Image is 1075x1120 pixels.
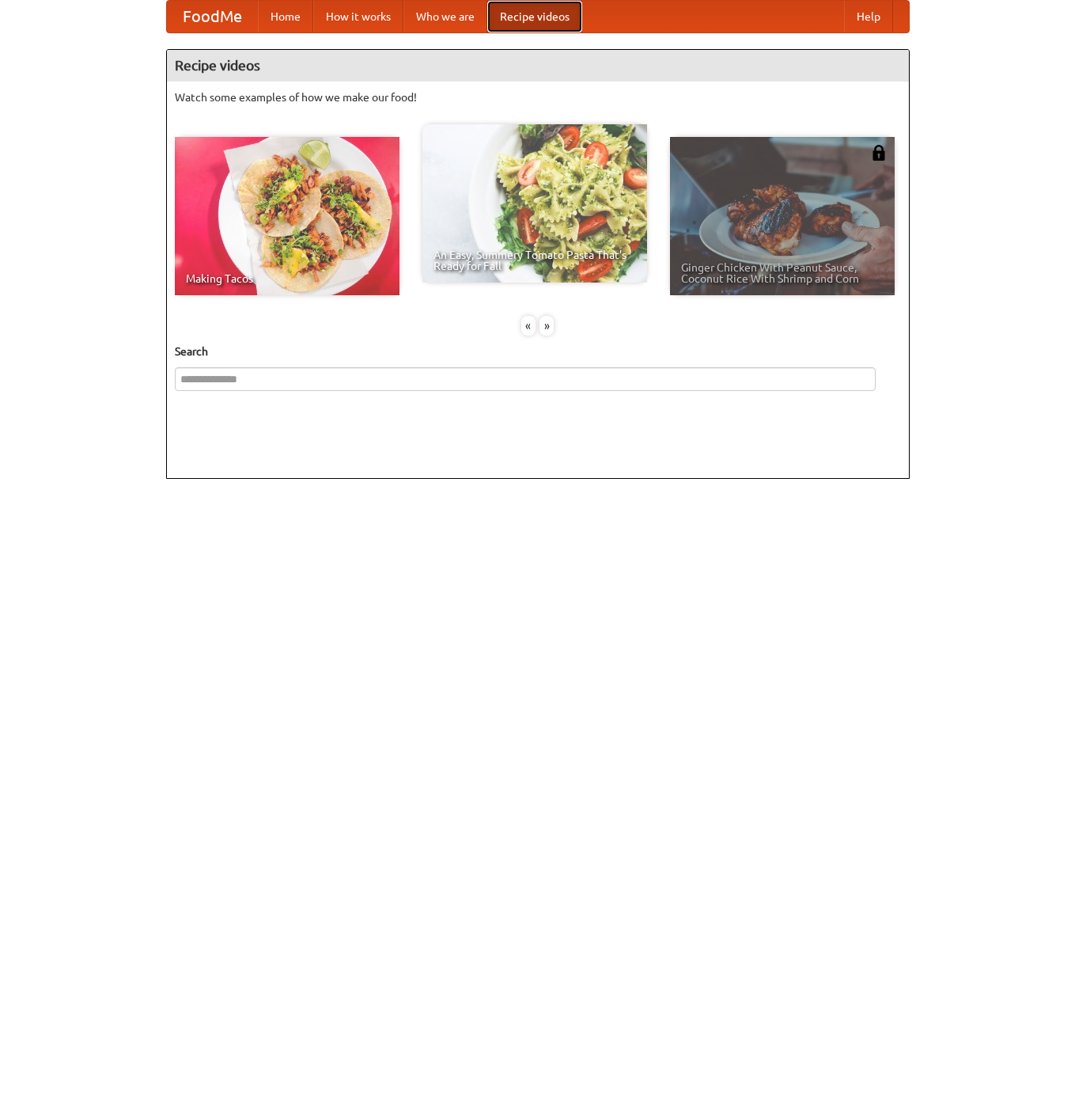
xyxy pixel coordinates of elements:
h4: Recipe videos [167,50,909,82]
span: Making Tacos [186,273,388,284]
span: An Easy, Summery Tomato Pasta That's Ready for Fall [433,249,636,271]
a: FoodMe [167,1,258,32]
a: An Easy, Summery Tomato Pasta That's Ready for Fall [422,124,647,283]
a: Who we are [403,1,487,32]
a: Making Tacos [175,137,399,295]
div: « [521,316,536,336]
div: » [539,316,554,336]
a: Help [844,1,893,32]
p: Watch some examples of how we make our food! [175,89,901,105]
a: How it works [313,1,403,32]
h5: Search [175,344,901,359]
a: Recipe videos [487,1,582,32]
img: 483408.png [871,145,887,161]
a: Home [258,1,313,32]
